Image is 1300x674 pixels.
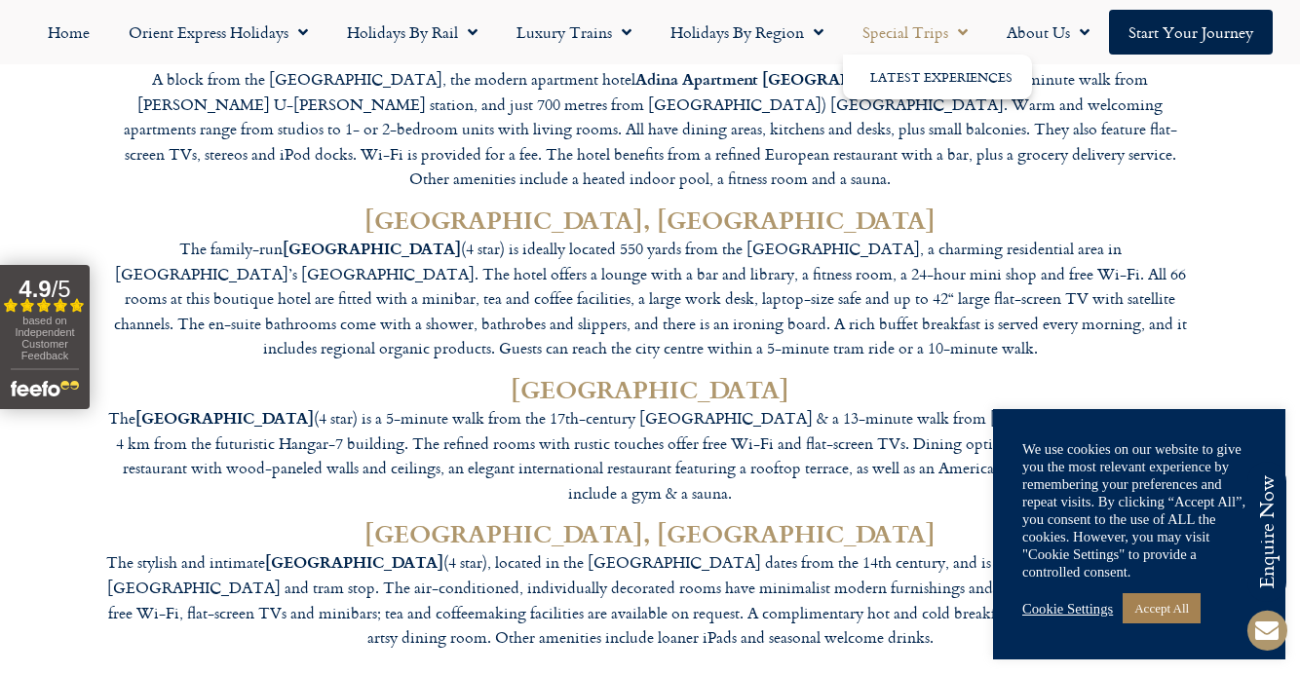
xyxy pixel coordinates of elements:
p: The (4 star) is a 5-minute walk from the 17th-century [GEOGRAPHIC_DATA] & a 13-minute walk from [... [104,405,1196,505]
nav: Menu [10,10,1290,55]
p: The stylish and intimate (4 star), located in the [GEOGRAPHIC_DATA] dates from the 14th century, ... [104,549,1196,650]
strong: [GEOGRAPHIC_DATA] [283,237,461,259]
strong: [GEOGRAPHIC_DATA] [265,550,443,573]
a: Holidays by Rail [327,10,497,55]
p: The family-run (4 star) is ideally located 550 yards from the [GEOGRAPHIC_DATA], a charming resid... [104,236,1196,361]
a: Home [28,10,109,55]
a: Orient Express Holidays [109,10,327,55]
a: Accept All [1123,593,1201,623]
ul: Special Trips [843,55,1032,99]
h3: [GEOGRAPHIC_DATA] [104,373,1196,405]
a: Start your Journey [1109,10,1273,55]
strong: Adina Apartment [GEOGRAPHIC_DATA] [635,67,940,90]
h3: [GEOGRAPHIC_DATA], [GEOGRAPHIC_DATA] [104,204,1196,236]
a: Latest Experiences [843,55,1032,99]
strong: [GEOGRAPHIC_DATA] [135,406,314,429]
a: About Us [987,10,1109,55]
div: We use cookies on our website to give you the most relevant experience by remembering your prefer... [1022,440,1256,580]
a: Cookie Settings [1022,600,1113,618]
a: Luxury Trains [497,10,651,55]
h3: [GEOGRAPHIC_DATA], [GEOGRAPHIC_DATA] [104,517,1196,549]
p: A block from the [GEOGRAPHIC_DATA], the modern apartment hotel (4 star) is a 5-minute walk from [... [104,66,1196,192]
a: Special Trips [843,10,987,55]
a: Holidays by Region [651,10,843,55]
